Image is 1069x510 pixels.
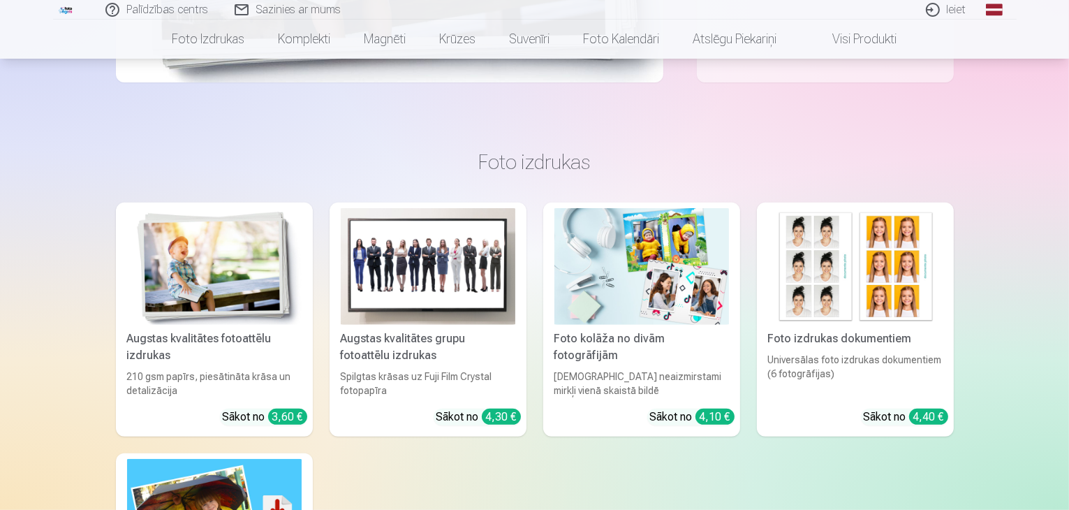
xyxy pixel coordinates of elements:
a: Visi produkti [794,20,914,59]
div: Foto kolāža no divām fotogrāfijām [549,330,735,364]
div: Sākot no [436,409,521,425]
a: Atslēgu piekariņi [677,20,794,59]
div: Augstas kvalitātes grupu fotoattēlu izdrukas [335,330,521,364]
a: Foto izdrukas dokumentiemFoto izdrukas dokumentiemUniversālas foto izdrukas dokumentiem (6 fotogr... [757,203,954,437]
img: /fa1 [59,6,74,14]
div: 210 gsm papīrs, piesātināta krāsa un detalizācija [121,370,307,398]
img: Foto kolāža no divām fotogrāfijām [554,208,729,325]
div: 3,60 € [268,409,307,425]
div: Sākot no [650,409,735,425]
a: Augstas kvalitātes fotoattēlu izdrukasAugstas kvalitātes fotoattēlu izdrukas210 gsm papīrs, piesā... [116,203,313,437]
a: Magnēti [348,20,423,59]
a: Komplekti [262,20,348,59]
a: Suvenīri [493,20,567,59]
a: Foto izdrukas [156,20,262,59]
div: Sākot no [223,409,307,425]
a: Foto kolāža no divām fotogrāfijāmFoto kolāža no divām fotogrāfijām[DEMOGRAPHIC_DATA] neaizmirstam... [543,203,740,437]
div: 4,40 € [909,409,948,425]
img: Augstas kvalitātes fotoattēlu izdrukas [127,208,302,325]
div: Foto izdrukas dokumentiem [762,330,948,347]
div: Spilgtas krāsas uz Fuji Film Crystal fotopapīra [335,370,521,398]
div: Sākot no [864,409,948,425]
div: Augstas kvalitātes fotoattēlu izdrukas [121,330,307,364]
h3: Foto izdrukas [127,150,943,175]
div: Universālas foto izdrukas dokumentiem (6 fotogrāfijas) [762,353,948,398]
div: 4,30 € [482,409,521,425]
a: Krūzes [423,20,493,59]
img: Foto izdrukas dokumentiem [768,208,943,325]
div: [DEMOGRAPHIC_DATA] neaizmirstami mirkļi vienā skaistā bildē [549,370,735,398]
div: 4,10 € [695,409,735,425]
a: Foto kalendāri [567,20,677,59]
a: Augstas kvalitātes grupu fotoattēlu izdrukasAugstas kvalitātes grupu fotoattēlu izdrukasSpilgtas ... [330,203,526,437]
img: Augstas kvalitātes grupu fotoattēlu izdrukas [341,208,515,325]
